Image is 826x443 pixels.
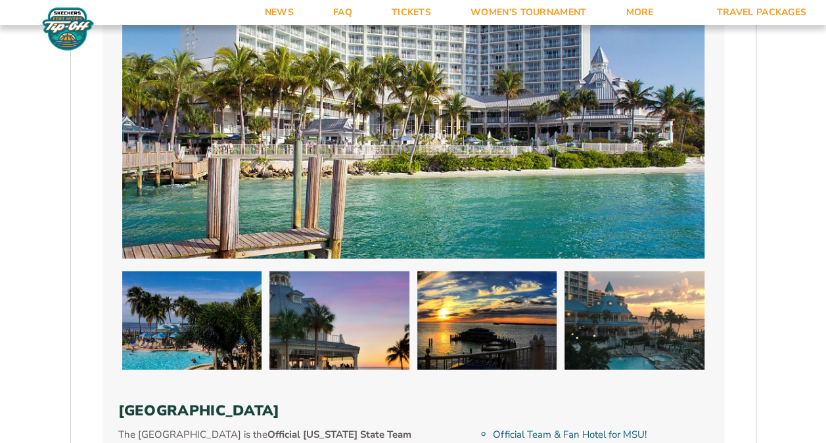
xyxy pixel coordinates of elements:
img: Marriott Sanibel Harbour Resort & Spa (2025 BEACH) [269,271,409,369]
img: Fort Myers Tip-Off [39,7,97,51]
img: Marriott Sanibel Harbour Resort & Spa (2025 BEACH) [122,271,262,369]
img: Marriott Sanibel Harbour Resort & Spa (2025 BEACH) [564,271,704,369]
img: Marriott Sanibel Harbour Resort & Spa (2025 BEACH) [417,271,557,369]
h3: [GEOGRAPHIC_DATA] [118,402,708,419]
li: Official Team & Fan Hotel for MSU! [493,427,708,441]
